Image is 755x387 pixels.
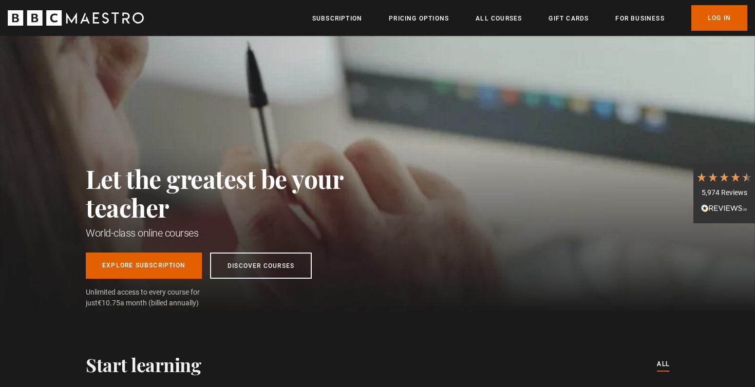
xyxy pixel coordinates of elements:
div: 4.7 Stars [696,171,752,183]
a: For business [615,13,664,24]
h2: Let the greatest be your teacher [86,164,389,222]
a: Gift Cards [549,13,589,24]
a: Log In [691,5,747,31]
h1: World-class online courses [86,226,389,240]
a: Discover Courses [210,253,312,279]
img: REVIEWS.io [701,204,747,211]
nav: Primary [312,5,747,31]
span: €10.75 [98,299,120,307]
span: Unlimited access to every course for just a month (billed annually) [86,287,224,308]
a: Subscription [312,13,362,24]
div: 5,974 Reviews [696,188,752,198]
a: Pricing Options [389,13,449,24]
div: Read All Reviews [696,203,752,216]
a: All Courses [476,13,522,24]
a: Explore Subscription [86,253,202,279]
svg: BBC Maestro [8,10,144,26]
div: 5,974 ReviewsRead All Reviews [693,164,755,223]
